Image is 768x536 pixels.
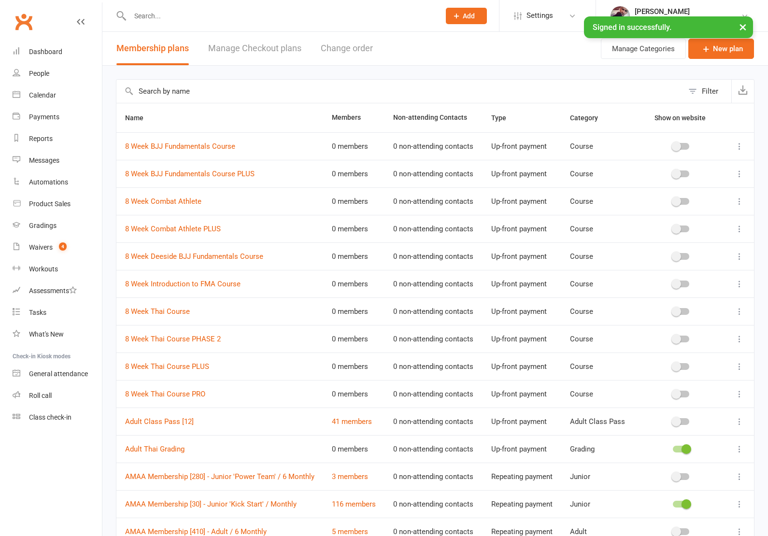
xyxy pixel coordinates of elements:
[483,160,561,187] td: Up-front payment
[561,353,637,380] td: Course
[208,32,301,65] a: Manage Checkout plans
[683,80,731,103] button: Filter
[323,353,384,380] td: 0 members
[125,335,221,343] a: 8 Week Thai Course PHASE 2
[570,114,609,122] span: Category
[570,112,609,124] button: Category
[125,114,154,122] span: Name
[125,280,241,288] a: 8 Week Introduction to FMA Course
[13,324,102,345] a: What's New
[611,6,630,26] img: thumb_image1622029639.png
[384,103,482,132] th: Non-attending Contacts
[13,106,102,128] a: Payments
[13,407,102,428] a: Class kiosk mode
[125,362,209,371] a: 8 Week Thai Course PLUS
[384,463,482,490] td: 0 non-attending contacts
[483,380,561,408] td: Up-front payment
[483,132,561,160] td: Up-front payment
[13,215,102,237] a: Gradings
[561,490,637,518] td: Junior
[125,112,154,124] button: Name
[29,200,71,208] div: Product Sales
[29,265,58,273] div: Workouts
[321,32,373,65] button: Change order
[125,500,297,508] a: AMAA Membership [30] - Junior 'Kick Start' / Monthly
[384,353,482,380] td: 0 non-attending contacts
[29,135,53,142] div: Reports
[125,472,314,481] a: AMAA Membership [280] - Junior 'Power Team' / 6 Monthly
[593,23,671,32] span: Signed in successfully.
[635,7,741,16] div: [PERSON_NAME]
[13,193,102,215] a: Product Sales
[125,142,235,151] a: 8 Week BJJ Fundamentals Course
[125,252,263,261] a: 8 Week Deeside BJJ Fundamentals Course
[13,41,102,63] a: Dashboard
[483,270,561,297] td: Up-front payment
[13,171,102,193] a: Automations
[601,39,686,59] button: Manage Categories
[384,270,482,297] td: 0 non-attending contacts
[13,150,102,171] a: Messages
[483,297,561,325] td: Up-front payment
[483,463,561,490] td: Repeating payment
[463,12,475,20] span: Add
[688,39,754,59] a: New plan
[561,463,637,490] td: Junior
[561,325,637,353] td: Course
[483,187,561,215] td: Up-front payment
[29,70,49,77] div: People
[561,132,637,160] td: Course
[483,408,561,435] td: Up-front payment
[13,63,102,85] a: People
[491,114,517,122] span: Type
[384,297,482,325] td: 0 non-attending contacts
[483,435,561,463] td: Up-front payment
[125,307,190,316] a: 8 Week Thai Course
[13,85,102,106] a: Calendar
[483,242,561,270] td: Up-front payment
[125,225,221,233] a: 8 Week Combat Athlete PLUS
[526,5,553,27] span: Settings
[323,160,384,187] td: 0 members
[13,280,102,302] a: Assessments
[483,353,561,380] td: Up-front payment
[125,169,255,178] a: 8 Week BJJ Fundamentals Course PLUS
[483,490,561,518] td: Repeating payment
[125,197,201,206] a: 8 Week Combat Athlete
[323,242,384,270] td: 0 members
[13,258,102,280] a: Workouts
[29,370,88,378] div: General attendance
[483,325,561,353] td: Up-front payment
[13,128,102,150] a: Reports
[332,417,372,426] a: 41 members
[323,270,384,297] td: 0 members
[323,297,384,325] td: 0 members
[29,222,57,229] div: Gradings
[323,435,384,463] td: 0 members
[384,435,482,463] td: 0 non-attending contacts
[646,112,716,124] button: Show on website
[384,215,482,242] td: 0 non-attending contacts
[29,330,64,338] div: What's New
[29,113,59,121] div: Payments
[29,91,56,99] div: Calendar
[29,309,46,316] div: Tasks
[491,112,517,124] button: Type
[561,380,637,408] td: Course
[323,325,384,353] td: 0 members
[29,413,71,421] div: Class check-in
[29,392,52,399] div: Roll call
[384,325,482,353] td: 0 non-attending contacts
[12,10,36,34] a: Clubworx
[116,80,683,103] input: Search by name
[29,178,68,186] div: Automations
[561,160,637,187] td: Course
[332,527,368,536] a: 5 members
[332,500,376,508] a: 116 members
[116,32,189,65] button: Membership plans
[125,417,194,426] a: Adult Class Pass [12]
[29,243,53,251] div: Waivers
[323,132,384,160] td: 0 members
[384,242,482,270] td: 0 non-attending contacts
[323,215,384,242] td: 0 members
